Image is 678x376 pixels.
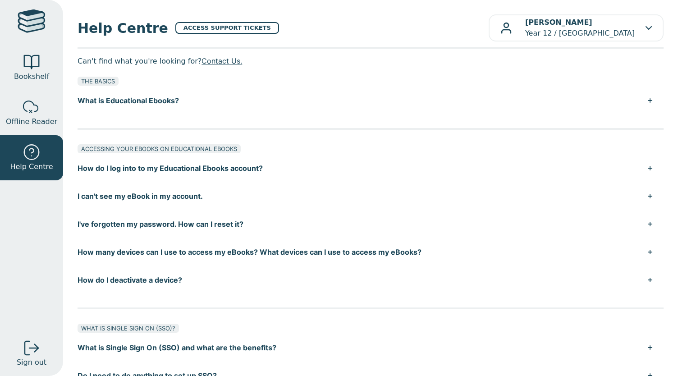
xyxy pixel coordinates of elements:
[175,22,279,34] a: ACCESS SUPPORT TICKETS
[78,324,179,333] div: WHAT IS SINGLE SIGN ON (SSO)?
[78,154,664,182] button: How do I log into to my Educational Ebooks account?
[525,17,635,39] p: Year 12 / [GEOGRAPHIC_DATA]
[202,56,242,65] a: Contact Us.
[78,182,664,210] button: I can't see my eBook in my account.
[17,357,46,368] span: Sign out
[14,71,49,82] span: Bookshelf
[489,14,664,41] button: [PERSON_NAME]Year 12 / [GEOGRAPHIC_DATA]
[78,54,664,68] p: Can't find what you're looking for?
[78,266,664,294] button: How do I deactivate a device?
[525,18,592,27] b: [PERSON_NAME]
[78,334,664,362] button: What is Single Sign On (SSO) and what are the benefits?
[78,18,168,38] span: Help Centre
[78,210,664,238] button: I've forgotten my password. How can I reset it?
[10,161,53,172] span: Help Centre
[78,144,241,153] div: ACCESSING YOUR EBOOKS ON EDUCATIONAL EBOOKS
[78,77,119,86] div: THE BASICS
[6,116,57,127] span: Offline Reader
[78,238,664,266] button: How many devices can I use to access my eBooks? What devices can I use to access my eBooks?
[78,87,664,115] button: What is Educational Ebooks?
